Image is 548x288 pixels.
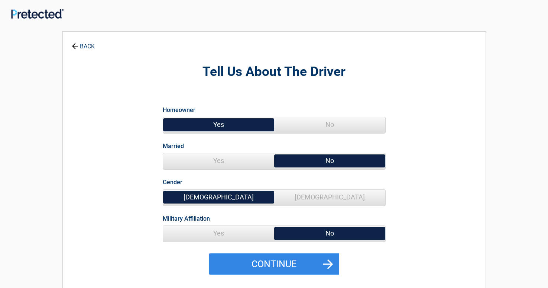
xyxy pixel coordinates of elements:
img: Main Logo [11,9,64,19]
span: No [274,153,385,168]
label: Gender [163,177,182,187]
span: Yes [163,117,274,132]
label: Married [163,141,184,151]
span: Yes [163,153,274,168]
button: Continue [209,253,339,275]
span: Yes [163,226,274,241]
span: [DEMOGRAPHIC_DATA] [163,190,274,205]
span: [DEMOGRAPHIC_DATA] [274,190,385,205]
span: No [274,117,385,132]
span: No [274,226,385,241]
label: Military Affiliation [163,214,210,224]
h2: Tell Us About The Driver [104,63,445,81]
a: BACK [70,36,96,49]
label: Homeowner [163,105,195,115]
